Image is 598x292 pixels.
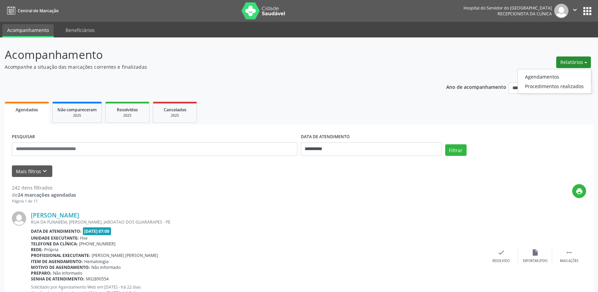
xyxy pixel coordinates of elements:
[518,72,591,81] a: Agendamentos
[31,219,484,225] div: RUA DA FUNABEM, [PERSON_NAME], JABOATAO DOS GUARARAPES - PE
[84,259,109,264] span: Hematologia
[80,235,88,241] span: Hse
[446,82,506,91] p: Ano de acompanhamento
[560,259,578,263] div: Mais ações
[12,211,26,226] img: img
[31,276,85,282] b: Senha de atendimento:
[31,270,52,276] b: Preparo:
[523,259,547,263] div: Exportar (PDF)
[31,211,79,219] a: [PERSON_NAME]
[12,165,52,177] button: Mais filtroskeyboard_arrow_down
[12,184,76,191] div: 242 itens filtrados
[2,24,54,37] a: Acompanhamento
[576,188,583,195] i: print
[164,107,186,113] span: Cancelados
[31,247,43,253] b: Rede:
[12,132,35,142] label: PESQUISAR
[464,5,552,11] div: Hospital do Servidor do [GEOGRAPHIC_DATA]
[57,113,97,118] div: 2025
[44,247,58,253] span: Própria
[83,227,111,235] span: [DATE] 07:00
[531,249,539,256] i: insert_drive_file
[57,107,97,113] span: Não compareceram
[5,5,58,16] a: Central de Marcação
[572,184,586,198] button: print
[581,5,593,17] button: apps
[31,241,78,247] b: Telefone da clínica:
[571,6,579,14] i: 
[568,4,581,18] button: 
[31,259,83,264] b: Item de agendamento:
[497,249,505,256] i: check
[12,191,76,198] div: de
[117,107,138,113] span: Resolvidos
[91,264,121,270] span: Não informado
[5,63,417,70] p: Acompanhe a situação das marcações correntes e finalizadas
[518,81,591,91] a: Procedimentos realizados
[556,56,591,68] button: Relatórios
[5,46,417,63] p: Acompanhamento
[518,69,591,94] ul: Relatórios
[554,4,568,18] img: img
[31,253,90,258] b: Profissional executante:
[497,11,552,17] span: Recepcionista da clínica
[445,144,467,156] button: Filtrar
[31,264,90,270] b: Motivo de agendamento:
[31,228,81,234] b: Data de atendimento:
[86,276,109,282] span: M02890554
[565,249,573,256] i: 
[12,198,76,204] div: Página 1 de 17
[31,235,79,241] b: Unidade executante:
[61,24,99,36] a: Beneficiários
[41,167,49,175] i: keyboard_arrow_down
[18,8,58,14] span: Central de Marcação
[301,132,350,142] label: DATA DE ATENDIMENTO
[492,259,510,263] div: Resolvido
[110,113,144,118] div: 2025
[16,107,38,113] span: Agendados
[158,113,192,118] div: 2025
[79,241,115,247] span: [PHONE_NUMBER]
[18,192,76,198] strong: 24 marcações agendadas
[92,253,158,258] span: [PERSON_NAME] [PERSON_NAME]
[53,270,82,276] span: Não informado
